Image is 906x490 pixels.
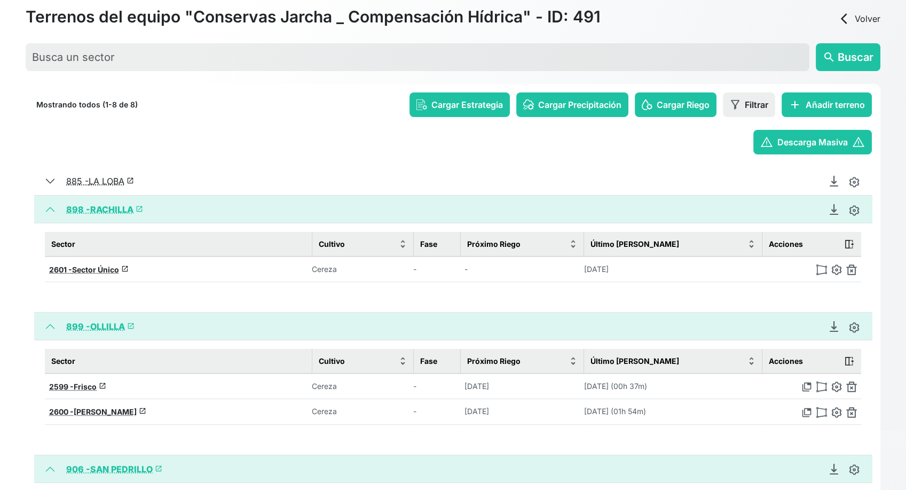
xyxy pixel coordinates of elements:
[34,196,872,223] button: 898 -RACHILLAlaunch
[399,240,407,248] img: sort
[66,464,162,475] a: 906 -SAN PEDRILLOlaunch
[127,177,134,184] span: launch
[831,382,842,392] img: edit
[49,265,129,274] a: 2601 -Sector Únicolaunch
[584,374,762,399] td: [DATE] (00h 37m)
[782,92,872,117] button: addAñadir terreno
[789,98,801,111] span: add
[846,382,857,392] img: delete
[823,51,836,64] span: search
[34,167,872,195] button: 885 -LA LOBAlaunch
[467,355,521,367] span: Próximo Riego
[801,407,812,418] img: group
[747,240,755,248] img: sort
[420,355,437,367] span: Fase
[831,265,842,275] img: edit
[657,98,710,111] span: Cargar Riego
[312,256,413,282] td: Cereza
[816,265,827,275] img: modify-polygon
[769,238,803,250] span: Acciones
[590,238,679,250] span: Último [PERSON_NAME]
[34,313,872,340] button: 899 -OLLILLAlaunch
[823,321,845,332] a: Descargar Recomendación de Riego en PDF
[849,177,860,188] img: edit
[816,382,827,392] img: modify-polygon
[420,238,437,250] span: Fase
[569,357,577,365] img: sort
[66,321,90,332] span: 899 -
[74,382,97,391] span: Frisco
[730,99,740,110] img: filter
[760,136,773,149] span: warning
[569,240,577,248] img: sort
[74,407,137,416] span: [PERSON_NAME]
[66,464,90,475] span: 906 -
[312,374,413,399] td: Cereza
[49,407,74,416] span: 2600 -
[590,355,679,367] span: Último [PERSON_NAME]
[413,374,460,399] td: -
[464,406,523,417] p: [DATE]
[584,256,762,282] td: [DATE]
[66,176,89,186] span: 885 -
[838,12,880,25] a: arrow_back_iosVolver
[416,99,427,110] img: strategy-config
[66,204,90,215] span: 898 -
[49,382,106,391] a: 2599 -Friscolaunch
[127,322,135,330] span: launch
[49,382,74,391] span: 2599 -
[72,265,119,274] span: Sector Único
[516,92,628,117] button: Cargar Precipitación
[823,464,845,475] a: Descargar Recomendación de Riego en PDF
[816,407,827,418] img: modify-polygon
[136,205,143,213] span: launch
[723,92,775,117] button: Filtrar
[849,322,860,333] img: edit
[319,238,345,250] span: Cultivo
[36,99,138,110] p: Mostrando todos (1-8 de 8)
[464,381,523,392] p: [DATE]
[844,356,855,367] img: action
[413,399,460,424] td: -
[823,176,845,186] a: Descargar Recomendación de Riego en PDF
[431,98,503,111] span: Cargar Estrategia
[753,130,872,154] button: warningDescarga Masivawarning
[747,357,755,365] img: sort
[846,407,857,418] img: delete
[769,355,803,367] span: Acciones
[849,205,860,216] img: edit
[823,204,845,215] a: Descargar Recomendación de Riego en PDF
[538,98,621,111] span: Cargar Precipitación
[831,407,842,418] img: edit
[844,239,855,250] img: action
[155,465,162,472] span: launch
[26,43,809,71] input: Busca un sector
[838,12,850,25] span: arrow_back_ios
[49,407,146,416] a: 2600 -[PERSON_NAME]launch
[66,204,143,215] a: 898 -RACHILLAlaunch
[523,99,534,110] img: rain-config
[51,238,75,250] span: Sector
[642,99,652,110] img: irrigation-config
[66,176,134,186] a: 885 -LA LOBAlaunch
[584,399,762,424] td: [DATE] (01h 54m)
[99,382,106,390] span: launch
[399,357,407,365] img: sort
[66,321,135,332] a: 899 -OLLILLAlaunch
[849,464,860,475] img: edit
[49,265,72,274] span: 2601 -
[838,49,873,65] span: Buscar
[635,92,716,117] button: Cargar Riego
[816,43,880,71] button: searchBuscar
[846,265,857,275] img: delete
[852,136,865,149] span: warning
[51,355,75,367] span: Sector
[121,265,129,273] span: launch
[413,256,460,282] td: -
[409,92,510,117] button: Cargar Estrategia
[801,382,812,392] img: group
[319,355,345,367] span: Cultivo
[467,238,521,250] span: Próximo Riego
[34,455,872,483] button: 906 -SAN PEDRILLOlaunch
[464,264,523,275] p: -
